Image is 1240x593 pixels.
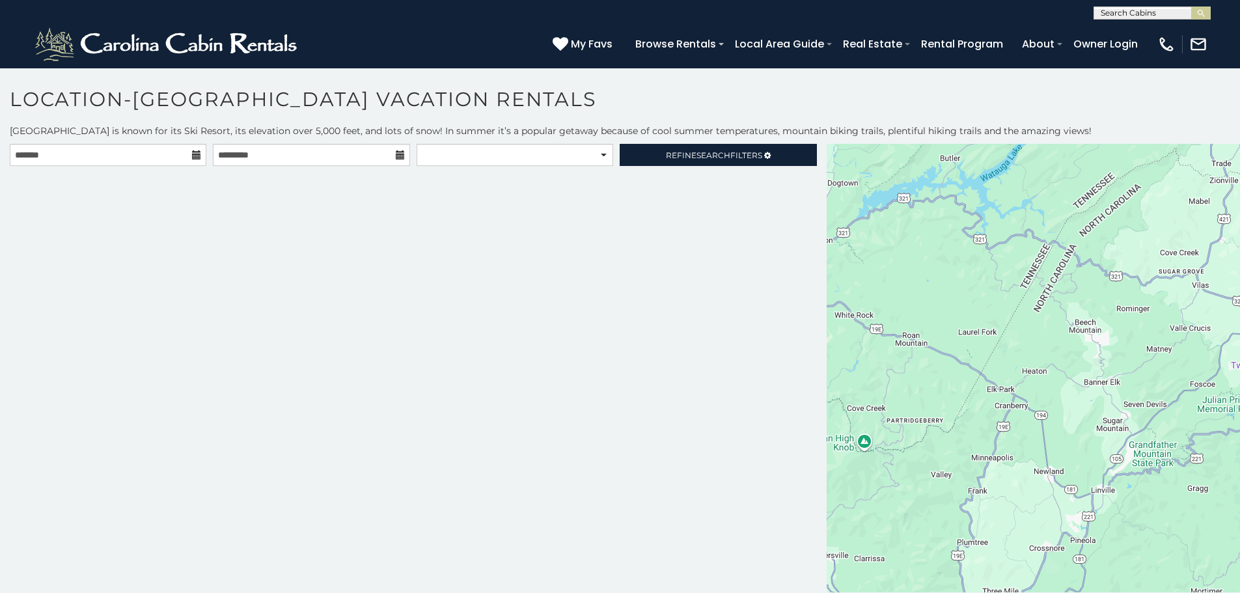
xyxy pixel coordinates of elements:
span: Refine Filters [666,150,762,160]
img: mail-regular-white.png [1189,35,1207,53]
a: Browse Rentals [629,33,723,55]
a: Owner Login [1067,33,1144,55]
a: Rental Program [915,33,1010,55]
a: Local Area Guide [728,33,831,55]
a: Real Estate [836,33,909,55]
a: About [1015,33,1061,55]
a: My Favs [553,36,616,53]
a: RefineSearchFilters [620,144,816,166]
img: phone-regular-white.png [1157,35,1176,53]
span: Search [696,150,730,160]
span: My Favs [571,36,613,52]
img: White-1-2.png [33,25,303,64]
